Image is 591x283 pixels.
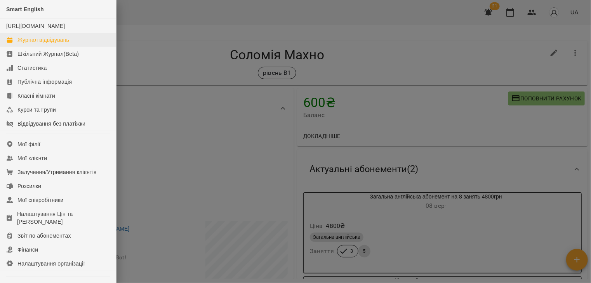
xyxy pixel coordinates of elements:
div: Відвідування без платіжки [17,120,85,128]
div: Журнал відвідувань [17,36,69,44]
a: [URL][DOMAIN_NAME] [6,23,65,29]
div: Мої філії [17,140,40,148]
div: Мої клієнти [17,154,47,162]
div: Розсилки [17,182,41,190]
div: Статистика [17,64,47,72]
div: Шкільний Журнал(Beta) [17,50,79,58]
div: Звіт по абонементах [17,232,71,240]
div: Курси та Групи [17,106,56,114]
div: Налаштування Цін та [PERSON_NAME] [17,210,110,226]
div: Класні кімнати [17,92,55,100]
div: Залучення/Утримання клієнтів [17,168,97,176]
div: Публічна інформація [17,78,72,86]
div: Налаштування організації [17,260,85,267]
div: Мої співробітники [17,196,64,204]
span: Smart English [6,6,44,12]
div: Фінанси [17,246,38,254]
